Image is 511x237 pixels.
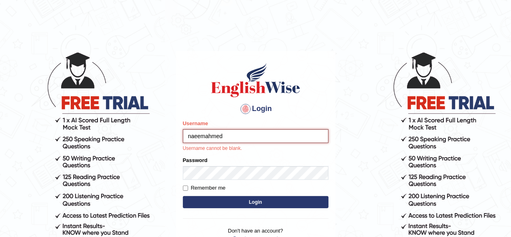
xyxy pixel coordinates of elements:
h4: Login [183,102,329,115]
input: Remember me [183,186,188,191]
button: Login [183,196,329,208]
img: Logo of English Wise sign in for intelligent practice with AI [210,62,302,98]
p: Username cannot be blank. [183,145,329,152]
label: Remember me [183,184,226,192]
label: Username [183,120,208,127]
label: Password [183,156,208,164]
